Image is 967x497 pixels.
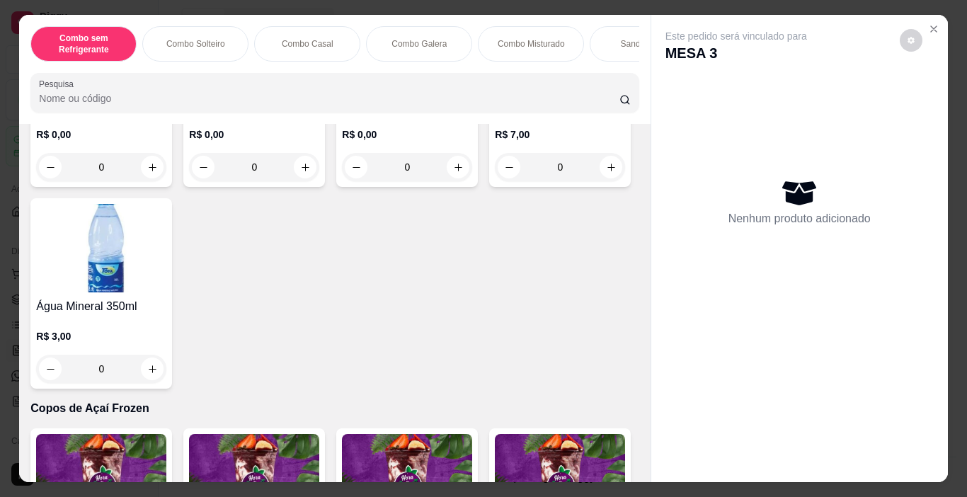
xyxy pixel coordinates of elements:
[621,38,665,50] p: Sanduíches
[36,204,166,292] img: product-image
[391,38,447,50] p: Combo Galera
[36,298,166,315] h4: Água Mineral 350ml
[600,156,622,178] button: increase-product-quantity
[141,358,164,380] button: increase-product-quantity
[665,29,807,43] p: Este pedido será vinculado para
[342,127,472,142] p: R$ 0,00
[42,33,125,55] p: Combo sem Refrigerante
[30,400,639,417] p: Copos de Açaí Frozen
[166,38,225,50] p: Combo Solteiro
[495,127,625,142] p: R$ 7,00
[36,127,166,142] p: R$ 0,00
[665,43,807,63] p: MESA 3
[39,358,62,380] button: decrease-product-quantity
[282,38,333,50] p: Combo Casal
[39,91,619,105] input: Pesquisa
[39,78,79,90] label: Pesquisa
[189,127,319,142] p: R$ 0,00
[36,329,166,343] p: R$ 3,00
[498,156,520,178] button: decrease-product-quantity
[728,210,871,227] p: Nenhum produto adicionado
[498,38,565,50] p: Combo Misturado
[900,29,922,52] button: decrease-product-quantity
[922,18,945,40] button: Close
